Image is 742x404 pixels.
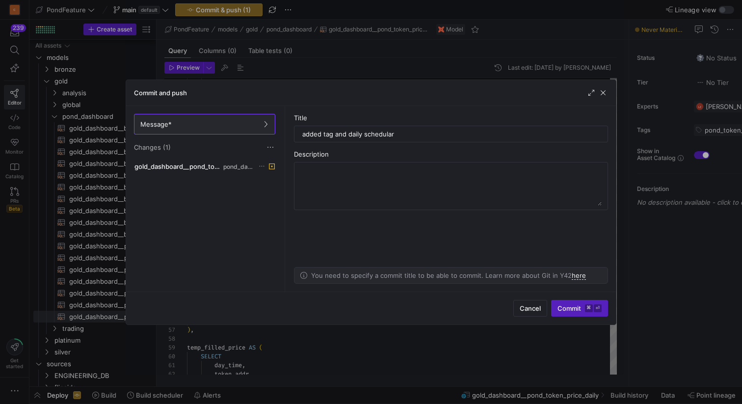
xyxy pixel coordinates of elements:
[294,114,307,122] span: Title
[294,150,608,158] div: Description
[557,304,602,312] span: Commit
[134,89,187,97] h3: Commit and push
[551,300,608,317] button: Commit⌘⏎
[134,162,221,170] span: gold_dashboard__pond_token_price_daily.yml
[572,271,586,280] a: here
[134,143,171,151] span: Changes (1)
[223,163,253,170] span: pond_dashboard
[132,160,277,173] button: gold_dashboard__pond_token_price_daily.ymlpond_dashboard
[520,304,541,312] span: Cancel
[134,114,275,135] button: Message*
[311,271,586,279] p: You need to specify a commit title to be able to commit. Learn more about Git in Y42
[140,120,172,128] span: Message*
[513,300,547,317] button: Cancel
[594,304,602,312] kbd: ⏎
[585,304,593,312] kbd: ⌘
